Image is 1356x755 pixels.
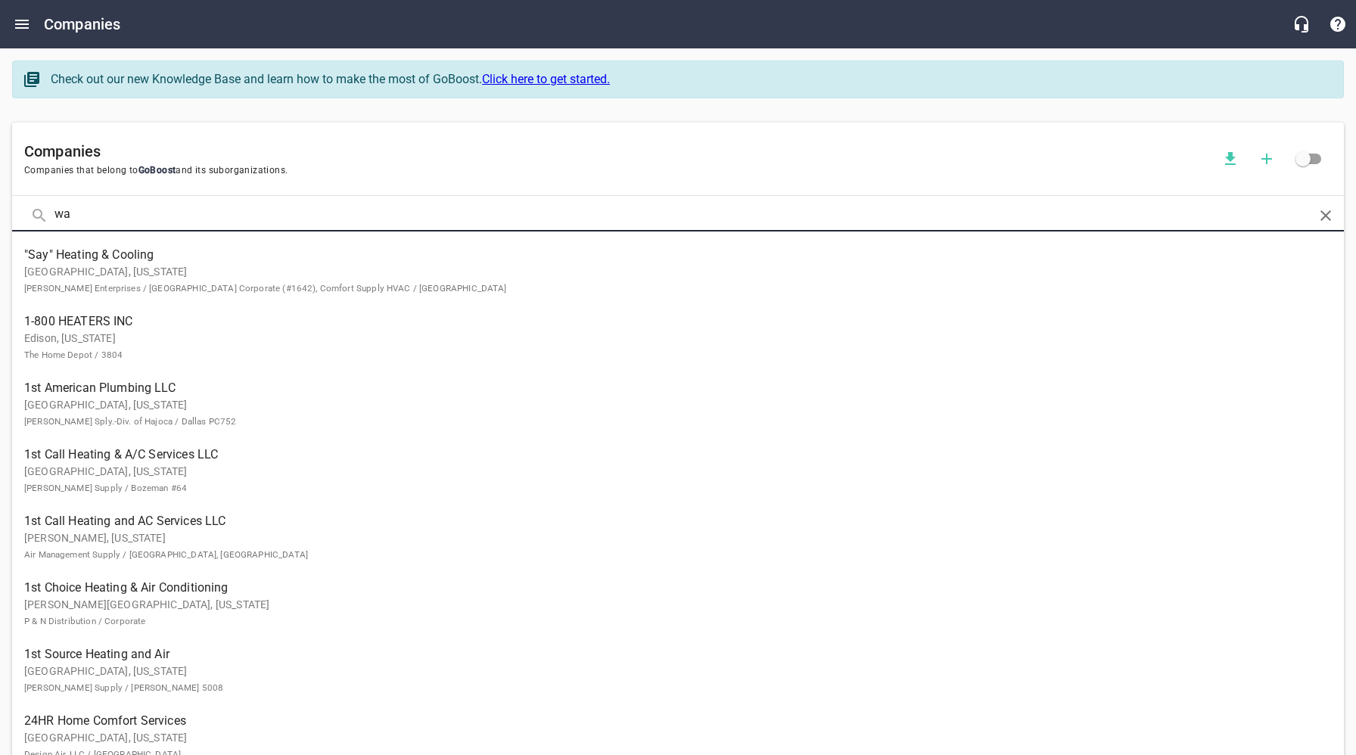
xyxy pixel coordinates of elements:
span: GoBoost [138,165,176,176]
input: Search Companies... [54,199,1302,231]
p: [GEOGRAPHIC_DATA], [US_STATE] [24,663,1308,695]
span: 1st American Plumbing LLC [24,379,1308,397]
span: Companies that belong to and its suborganizations. [24,163,1212,179]
h6: Companies [24,139,1212,163]
small: Air Management Supply / [GEOGRAPHIC_DATA], [GEOGRAPHIC_DATA] [24,549,308,560]
button: Live Chat [1283,6,1320,42]
div: Check out our new Knowledge Base and learn how to make the most of GoBoost. [51,70,1328,89]
a: Click here to get started. [482,72,610,86]
span: 1st Choice Heating & Air Conditioning [24,579,1308,597]
button: Open drawer [4,6,40,42]
span: 24HR Home Comfort Services [24,712,1308,730]
small: [PERSON_NAME] Supply / Bozeman #64 [24,483,187,493]
small: [PERSON_NAME] Enterprises / [GEOGRAPHIC_DATA] Corporate (#1642), Comfort Supply HVAC / [GEOGRAPHI... [24,283,507,294]
p: [PERSON_NAME][GEOGRAPHIC_DATA], [US_STATE] [24,597,1308,629]
span: 1-800 HEATERS INC [24,312,1308,331]
small: [PERSON_NAME] Sply.-Div. of Hajoca / Dallas PC752 [24,416,236,427]
span: Click to view all companies [1285,141,1321,177]
p: [GEOGRAPHIC_DATA], [US_STATE] [24,264,1308,296]
button: Download companies [1212,141,1249,177]
a: 1st Source Heating and Air[GEOGRAPHIC_DATA], [US_STATE][PERSON_NAME] Supply / [PERSON_NAME] 5008 [12,637,1344,704]
small: [PERSON_NAME] Supply / [PERSON_NAME] 5008 [24,682,223,693]
a: 1st American Plumbing LLC[GEOGRAPHIC_DATA], [US_STATE][PERSON_NAME] Sply.-Div. of Hajoca / Dallas... [12,371,1344,437]
span: 1st Call Heating & A/C Services LLC [24,446,1308,464]
button: Support Portal [1320,6,1356,42]
small: The Home Depot / 3804 [24,350,123,360]
a: 1st Choice Heating & Air Conditioning[PERSON_NAME][GEOGRAPHIC_DATA], [US_STATE]P & N Distribution... [12,570,1344,637]
button: Add a new company [1249,141,1285,177]
a: "Say" Heating & Cooling[GEOGRAPHIC_DATA], [US_STATE][PERSON_NAME] Enterprises / [GEOGRAPHIC_DATA]... [12,238,1344,304]
h6: Companies [44,12,120,36]
span: "Say" Heating & Cooling [24,246,1308,264]
small: P & N Distribution / Corporate [24,616,146,626]
span: 1st Source Heating and Air [24,645,1308,663]
p: [GEOGRAPHIC_DATA], [US_STATE] [24,464,1308,496]
p: [GEOGRAPHIC_DATA], [US_STATE] [24,397,1308,429]
p: Edison, [US_STATE] [24,331,1308,362]
span: 1st Call Heating and AC Services LLC [24,512,1308,530]
a: 1-800 HEATERS INCEdison, [US_STATE]The Home Depot / 3804 [12,304,1344,371]
a: 1st Call Heating and AC Services LLC[PERSON_NAME], [US_STATE]Air Management Supply / [GEOGRAPHIC_... [12,504,1344,570]
p: [PERSON_NAME], [US_STATE] [24,530,1308,562]
a: 1st Call Heating & A/C Services LLC[GEOGRAPHIC_DATA], [US_STATE][PERSON_NAME] Supply / Bozeman #64 [12,437,1344,504]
